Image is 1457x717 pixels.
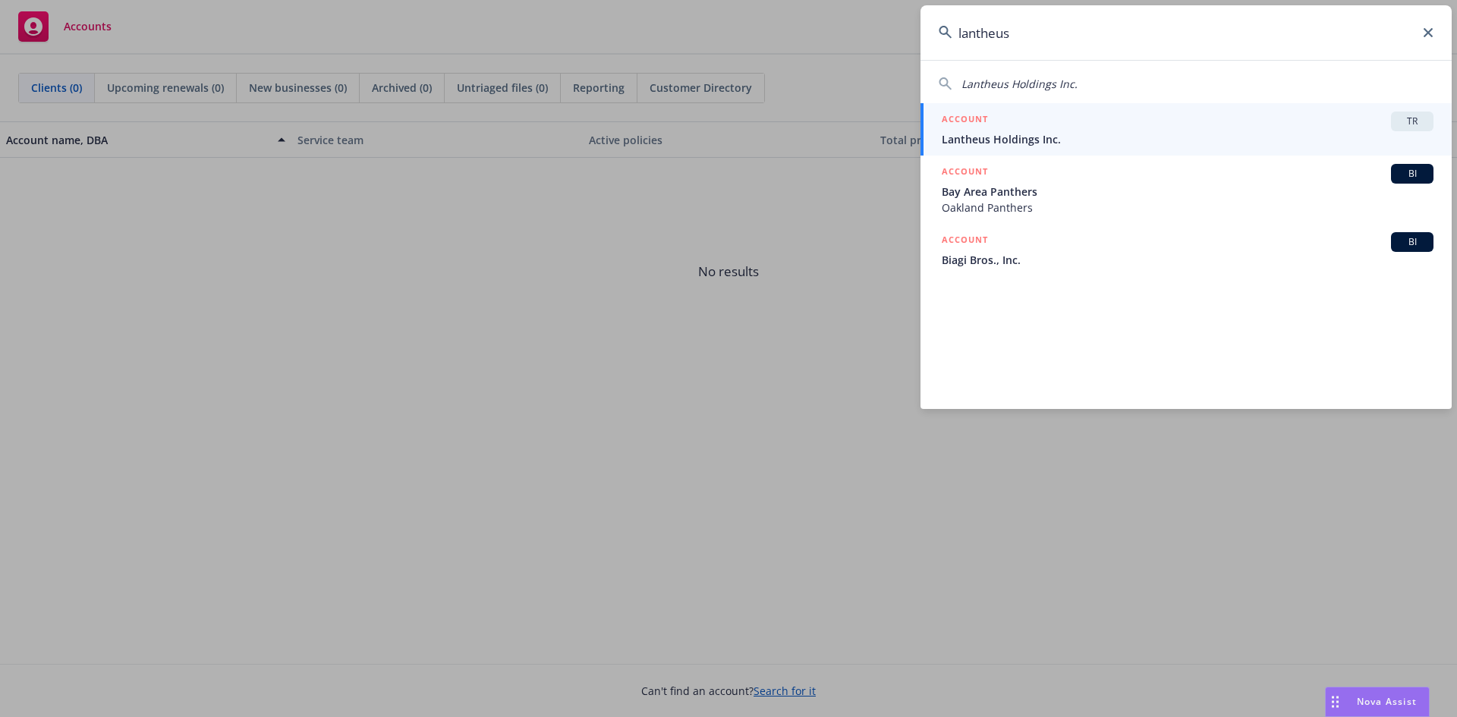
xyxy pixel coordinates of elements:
[942,131,1433,147] span: Lantheus Holdings Inc.
[1326,687,1345,716] div: Drag to move
[1397,235,1427,249] span: BI
[942,232,988,250] h5: ACCOUNT
[920,5,1452,60] input: Search...
[920,156,1452,224] a: ACCOUNTBIBay Area PanthersOakland Panthers
[942,164,988,182] h5: ACCOUNT
[1397,167,1427,181] span: BI
[920,224,1452,276] a: ACCOUNTBIBiagi Bros., Inc.
[942,184,1433,200] span: Bay Area Panthers
[920,103,1452,156] a: ACCOUNTTRLantheus Holdings Inc.
[942,200,1433,215] span: Oakland Panthers
[1357,695,1417,708] span: Nova Assist
[961,77,1078,91] span: Lantheus Holdings Inc.
[942,112,988,130] h5: ACCOUNT
[942,252,1433,268] span: Biagi Bros., Inc.
[1397,115,1427,128] span: TR
[1325,687,1430,717] button: Nova Assist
